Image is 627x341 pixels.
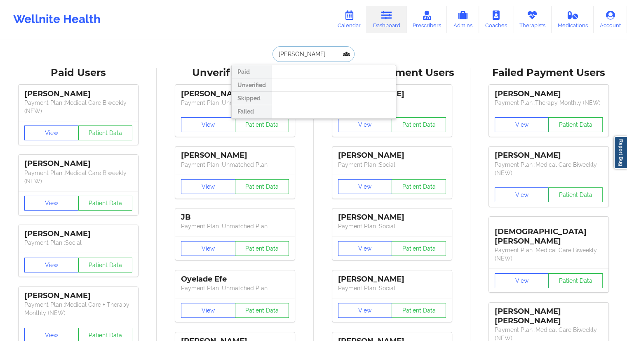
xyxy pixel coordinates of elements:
div: Paid [232,65,272,78]
button: Patient Data [392,179,446,194]
button: Patient Data [235,179,289,194]
button: View [24,126,79,140]
button: View [24,258,79,272]
p: Payment Plan : Medical Care Biweekly (NEW) [24,99,132,115]
p: Payment Plan : Unmatched Plan [181,222,289,230]
button: View [181,179,235,194]
a: Report Bug [614,136,627,169]
div: Paid Users [6,66,151,79]
div: [PERSON_NAME] [181,89,289,99]
a: Prescribers [406,6,447,33]
div: Failed [232,105,272,118]
button: Patient Data [235,117,289,132]
button: Patient Data [392,117,446,132]
a: Coaches [479,6,513,33]
div: [PERSON_NAME] [338,213,446,222]
p: Payment Plan : Medical Care Biweekly (NEW) [24,169,132,185]
div: JB [181,213,289,222]
a: Account [594,6,627,33]
div: [PERSON_NAME] [24,291,132,301]
p: Payment Plan : Social [24,239,132,247]
div: Oyelade Efe [181,275,289,284]
div: [PERSON_NAME] [338,275,446,284]
div: [PERSON_NAME] [PERSON_NAME] [495,307,603,326]
p: Payment Plan : Social [338,161,446,169]
button: View [495,117,549,132]
a: Calendar [331,6,367,33]
div: [PERSON_NAME] [24,89,132,99]
p: Payment Plan : Therapy Monthly (NEW) [495,99,603,107]
a: Admins [447,6,479,33]
button: Patient Data [392,241,446,256]
div: [PERSON_NAME] [495,89,603,99]
a: Dashboard [367,6,406,33]
div: Unverified [232,78,272,92]
button: View [338,241,392,256]
a: Medications [552,6,594,33]
div: Skipped [232,92,272,105]
button: View [24,196,79,211]
div: Failed Payment Users [476,66,621,79]
button: Patient Data [78,258,133,272]
p: Payment Plan : Medical Care + Therapy Monthly (NEW) [24,301,132,317]
button: Patient Data [548,117,603,132]
button: Patient Data [392,303,446,318]
button: Patient Data [548,187,603,202]
p: Payment Plan : Social [338,284,446,292]
button: View [181,241,235,256]
div: [PERSON_NAME] [24,229,132,239]
button: Patient Data [235,303,289,318]
a: Therapists [513,6,552,33]
p: Payment Plan : Medical Care Biweekly (NEW) [495,161,603,177]
button: View [338,179,392,194]
p: Payment Plan : Unmatched Plan [181,161,289,169]
p: Payment Plan : Medical Care Biweekly (NEW) [495,246,603,263]
button: Patient Data [235,241,289,256]
div: [PERSON_NAME] [495,151,603,160]
button: View [181,303,235,318]
p: Payment Plan : Social [338,222,446,230]
div: [DEMOGRAPHIC_DATA][PERSON_NAME] [495,221,603,246]
button: Patient Data [78,126,133,140]
button: Patient Data [548,273,603,288]
div: [PERSON_NAME] [338,151,446,160]
button: Patient Data [78,196,133,211]
button: View [495,187,549,202]
div: [PERSON_NAME] [181,151,289,160]
button: View [181,117,235,132]
button: View [338,303,392,318]
div: Unverified Users [162,66,308,79]
div: [PERSON_NAME] [24,159,132,168]
p: Payment Plan : Unmatched Plan [181,284,289,292]
p: Payment Plan : Unmatched Plan [181,99,289,107]
button: View [338,117,392,132]
button: View [495,273,549,288]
